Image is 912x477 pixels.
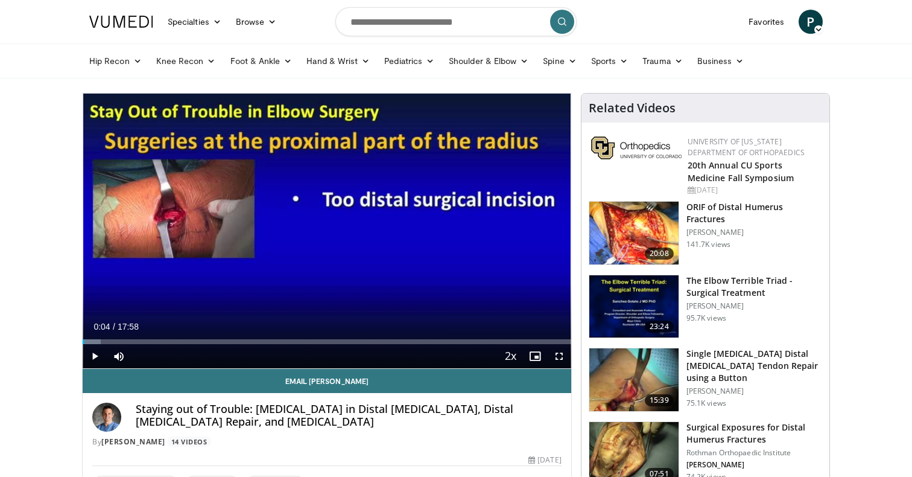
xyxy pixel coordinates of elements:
a: 20:08 ORIF of Distal Humerus Fractures [PERSON_NAME] 141.7K views [589,201,822,265]
input: Search topics, interventions [335,7,577,36]
a: 20th Annual CU Sports Medicine Fall Symposium [688,159,794,184]
img: 355603a8-37da-49b6-856f-e00d7e9307d3.png.150x105_q85_autocrop_double_scale_upscale_version-0.2.png [591,136,682,159]
img: 162531_0000_1.png.150x105_q85_crop-smart_upscale.jpg [589,275,679,338]
p: [PERSON_NAME] [686,228,822,237]
a: Pediatrics [377,49,442,73]
h4: Staying out of Trouble: [MEDICAL_DATA] in Distal [MEDICAL_DATA], Distal [MEDICAL_DATA] Repair, an... [136,403,562,429]
span: 20:08 [645,248,674,260]
a: Hip Recon [82,49,149,73]
p: [PERSON_NAME] [686,460,822,470]
h3: ORIF of Distal Humerus Fractures [686,201,822,225]
a: Knee Recon [149,49,223,73]
h4: Related Videos [589,101,676,115]
button: Enable picture-in-picture mode [523,344,547,368]
button: Play [83,344,107,368]
img: orif-sanch_3.png.150x105_q85_crop-smart_upscale.jpg [589,202,679,264]
a: Trauma [635,49,690,73]
h3: The Elbow Terrible Triad - Surgical Treatment [686,275,822,299]
a: Browse [229,10,284,34]
h3: Single [MEDICAL_DATA] Distal [MEDICAL_DATA] Tendon Repair using a Button [686,348,822,384]
span: 23:24 [645,321,674,333]
a: [PERSON_NAME] [101,437,165,447]
img: Avatar [92,403,121,432]
a: Shoulder & Elbow [442,49,536,73]
span: 15:39 [645,394,674,406]
a: Spine [536,49,583,73]
a: P [799,10,823,34]
a: Sports [584,49,636,73]
p: 95.7K views [686,313,726,323]
a: 14 Videos [167,437,211,447]
span: / [113,322,115,331]
a: University of [US_STATE] Department of Orthopaedics [688,136,805,158]
button: Fullscreen [547,344,571,368]
div: [DATE] [688,185,820,196]
a: Favorites [741,10,791,34]
a: Email [PERSON_NAME] [83,369,571,393]
a: Specialties [160,10,229,34]
a: Hand & Wrist [299,49,377,73]
a: Business [690,49,752,73]
div: Progress Bar [83,339,571,344]
p: [PERSON_NAME] [686,386,822,396]
p: 141.7K views [686,240,730,249]
button: Mute [107,344,131,368]
div: [DATE] [528,455,561,466]
a: 15:39 Single [MEDICAL_DATA] Distal [MEDICAL_DATA] Tendon Repair using a Button [PERSON_NAME] 75.1... [589,348,822,412]
span: 17:58 [118,322,139,331]
p: Rothman Orthopaedic Institute [686,448,822,458]
div: By [92,437,562,447]
span: 0:04 [93,322,110,331]
p: [PERSON_NAME] [686,301,822,311]
h3: Surgical Exposures for Distal Humerus Fractures [686,421,822,446]
video-js: Video Player [83,94,571,369]
button: Playback Rate [499,344,523,368]
a: 23:24 The Elbow Terrible Triad - Surgical Treatment [PERSON_NAME] 95.7K views [589,275,822,339]
img: VuMedi Logo [89,16,153,28]
img: king_0_3.png.150x105_q85_crop-smart_upscale.jpg [589,348,679,411]
a: Foot & Ankle [223,49,300,73]
p: 75.1K views [686,399,726,408]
